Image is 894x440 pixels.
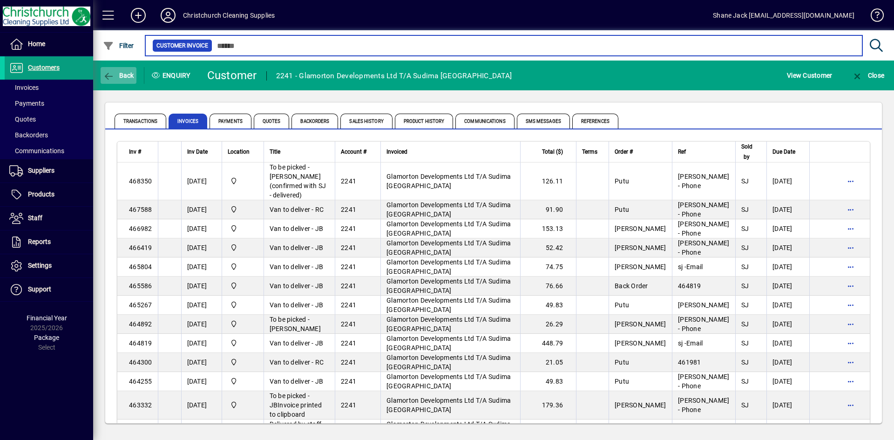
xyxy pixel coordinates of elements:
[386,297,511,313] span: Glamorton Developments Ltd T/A Sudima [GEOGRAPHIC_DATA]
[181,162,222,200] td: [DATE]
[520,238,576,257] td: 52.42
[678,201,729,218] span: [PERSON_NAME] - Phone
[228,204,258,215] span: Christchurch Cleaning Supplies Ltd
[187,147,216,157] div: Inv Date
[741,320,749,328] span: SJ
[129,244,152,251] span: 466419
[129,147,152,157] div: Inv #
[341,147,375,157] div: Account #
[129,177,152,185] span: 468350
[341,177,356,185] span: 2241
[34,334,59,341] span: Package
[787,68,832,83] span: View Customer
[144,68,200,83] div: Enquiry
[181,238,222,257] td: [DATE]
[181,296,222,315] td: [DATE]
[181,200,222,219] td: [DATE]
[181,391,222,420] td: [DATE]
[5,127,93,143] a: Backorders
[741,225,749,232] span: SJ
[228,300,258,310] span: Christchurch Cleaning Supplies Ltd
[386,316,511,332] span: Glamorton Developments Ltd T/A Sudima [GEOGRAPHIC_DATA]
[843,398,858,413] button: More options
[766,162,809,200] td: [DATE]
[678,173,729,190] span: [PERSON_NAME] - Phone
[5,95,93,111] a: Payments
[270,359,324,366] span: Van to deliver - RC
[5,183,93,206] a: Products
[228,243,258,253] span: Christchurch Cleaning Supplies Ltd
[766,296,809,315] td: [DATE]
[129,339,152,347] span: 464819
[123,7,153,24] button: Add
[129,359,152,366] span: 464300
[341,282,356,290] span: 2241
[615,225,666,232] span: [PERSON_NAME]
[615,263,666,271] span: [PERSON_NAME]
[386,335,511,352] span: Glamorton Developments Ltd T/A Sudima [GEOGRAPHIC_DATA]
[713,8,854,23] div: Shane Jack [EMAIL_ADDRESS][DOMAIN_NAME]
[741,378,749,385] span: SJ
[386,373,511,390] span: Glamorton Developments Ltd T/A Sudima [GEOGRAPHIC_DATA]
[520,353,576,372] td: 21.05
[181,219,222,238] td: [DATE]
[270,282,324,290] span: Van to deliver - JB
[341,359,356,366] span: 2241
[843,336,858,351] button: More options
[270,225,324,232] span: Van to deliver - JB
[395,114,454,129] span: Product History
[341,301,356,309] span: 2241
[520,372,576,391] td: 49.83
[228,147,258,157] div: Location
[169,114,207,129] span: Invoices
[615,401,666,409] span: [PERSON_NAME]
[386,173,511,190] span: Glamorton Developments Ltd T/A Sudima [GEOGRAPHIC_DATA]
[864,2,882,32] a: Knowledge Base
[341,244,356,251] span: 2241
[183,8,275,23] div: Christchurch Cleaning Supplies
[270,420,322,437] span: Delivered by staff [PERSON_NAME]
[129,401,152,409] span: 463332
[228,338,258,348] span: Christchurch Cleaning Supplies Ltd
[181,372,222,391] td: [DATE]
[386,354,511,371] span: Glamorton Developments Ltd T/A Sudima [GEOGRAPHIC_DATA]
[741,339,749,347] span: SJ
[115,114,166,129] span: Transactions
[386,258,511,275] span: Glamorton Developments Ltd T/A Sudima [GEOGRAPHIC_DATA]
[843,355,858,370] button: More options
[9,84,39,91] span: Invoices
[341,401,356,409] span: 2241
[520,420,576,439] td: 70.16
[842,67,894,84] app-page-header-button: Close enquiry
[341,263,356,271] span: 2241
[129,282,152,290] span: 465586
[181,334,222,353] td: [DATE]
[615,301,629,309] span: Putu
[772,147,804,157] div: Due Date
[843,221,858,236] button: More options
[101,37,136,54] button: Filter
[615,147,666,157] div: Order #
[843,240,858,255] button: More options
[28,190,54,198] span: Products
[520,334,576,353] td: 448.79
[766,391,809,420] td: [DATE]
[341,378,356,385] span: 2241
[291,114,338,129] span: Backorders
[5,254,93,278] a: Settings
[129,301,152,309] span: 465267
[341,225,356,232] span: 2241
[520,296,576,315] td: 49.83
[678,147,730,157] div: Ref
[678,316,729,332] span: [PERSON_NAME] - Phone
[254,114,290,129] span: Quotes
[520,162,576,200] td: 126.11
[386,397,511,413] span: Glamorton Developments Ltd T/A Sudima [GEOGRAPHIC_DATA]
[615,206,629,213] span: Putu
[455,114,514,129] span: Communications
[678,239,729,256] span: [PERSON_NAME] - Phone
[520,219,576,238] td: 153.13
[520,315,576,334] td: 26.29
[520,257,576,277] td: 74.75
[843,421,858,436] button: More options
